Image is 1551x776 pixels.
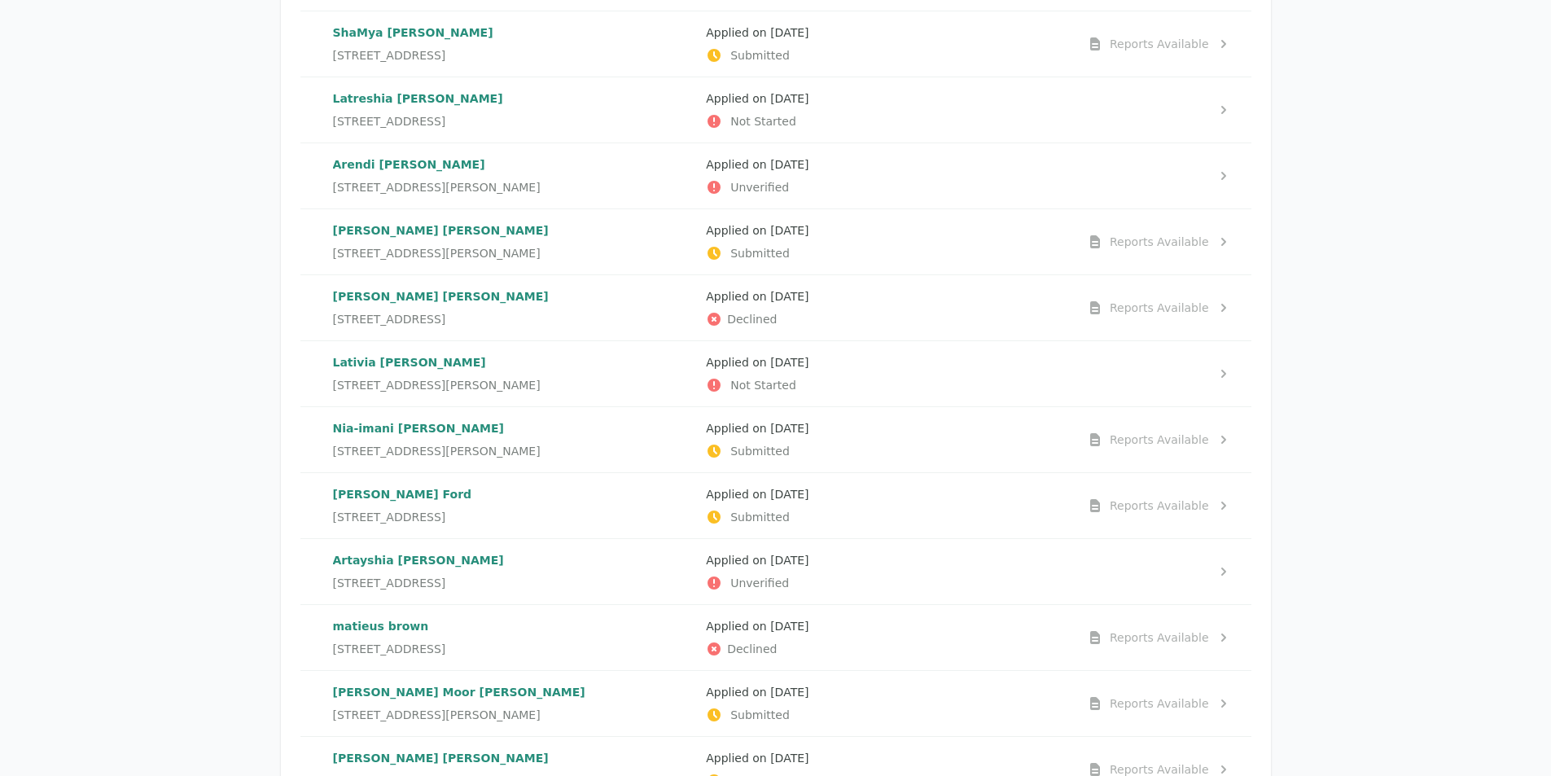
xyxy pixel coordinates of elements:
p: [PERSON_NAME] Moor [PERSON_NAME] [333,684,694,700]
time: [DATE] [770,620,808,633]
div: Reports Available [1110,695,1209,712]
p: matieus brown [333,618,694,634]
a: [PERSON_NAME] [PERSON_NAME][STREET_ADDRESS]Applied on [DATE]DeclinedReports Available [300,275,1251,340]
p: Applied on [706,24,1067,41]
span: [STREET_ADDRESS][PERSON_NAME] [333,443,541,459]
span: [STREET_ADDRESS] [333,311,446,327]
p: Applied on [706,684,1067,700]
div: Reports Available [1110,300,1209,316]
p: Declined [706,641,1067,657]
p: [PERSON_NAME] [PERSON_NAME] [333,288,694,305]
p: Unverified [706,179,1067,195]
span: [STREET_ADDRESS] [333,113,446,129]
time: [DATE] [770,488,808,501]
div: Reports Available [1110,234,1209,250]
div: Reports Available [1110,36,1209,52]
p: Arendi [PERSON_NAME] [333,156,694,173]
time: [DATE] [770,356,808,369]
time: [DATE] [770,290,808,303]
p: Applied on [706,156,1067,173]
p: Applied on [706,354,1067,370]
p: Not Started [706,377,1067,393]
p: Applied on [706,288,1067,305]
a: Artayshia [PERSON_NAME][STREET_ADDRESS]Applied on [DATE]Unverified [300,539,1251,604]
p: Applied on [706,552,1067,568]
p: Lativia [PERSON_NAME] [333,354,694,370]
span: [STREET_ADDRESS][PERSON_NAME] [333,179,541,195]
p: Submitted [706,443,1067,459]
div: Reports Available [1110,498,1209,514]
div: Reports Available [1110,629,1209,646]
time: [DATE] [770,158,808,171]
a: [PERSON_NAME] [PERSON_NAME][STREET_ADDRESS][PERSON_NAME]Applied on [DATE]SubmittedReports Available [300,209,1251,274]
p: [PERSON_NAME] [PERSON_NAME] [333,222,694,239]
span: [STREET_ADDRESS] [333,641,446,657]
p: Submitted [706,47,1067,64]
p: Unverified [706,575,1067,591]
span: [STREET_ADDRESS][PERSON_NAME] [333,707,541,723]
a: Latreshia [PERSON_NAME][STREET_ADDRESS]Applied on [DATE]Not Started [300,77,1251,142]
a: matieus brown[STREET_ADDRESS]Applied on [DATE]DeclinedReports Available [300,605,1251,670]
p: [PERSON_NAME] Ford [333,486,694,502]
p: Applied on [706,420,1067,436]
p: Applied on [706,618,1067,634]
div: Reports Available [1110,432,1209,448]
time: [DATE] [770,224,808,237]
p: Submitted [706,509,1067,525]
a: ShaMya [PERSON_NAME][STREET_ADDRESS]Applied on [DATE]SubmittedReports Available [300,11,1251,77]
p: Latreshia [PERSON_NAME] [333,90,694,107]
p: Declined [706,311,1067,327]
time: [DATE] [770,554,808,567]
p: Not Started [706,113,1067,129]
p: Applied on [706,90,1067,107]
p: Applied on [706,222,1067,239]
time: [DATE] [770,422,808,435]
span: [STREET_ADDRESS] [333,509,446,525]
p: Submitted [706,707,1067,723]
a: [PERSON_NAME] Moor [PERSON_NAME][STREET_ADDRESS][PERSON_NAME]Applied on [DATE]SubmittedReports Av... [300,671,1251,736]
p: Nia-imani [PERSON_NAME] [333,420,694,436]
span: [STREET_ADDRESS] [333,575,446,591]
a: [PERSON_NAME] Ford[STREET_ADDRESS]Applied on [DATE]SubmittedReports Available [300,473,1251,538]
time: [DATE] [770,752,808,765]
a: Nia-imani [PERSON_NAME][STREET_ADDRESS][PERSON_NAME]Applied on [DATE]SubmittedReports Available [300,407,1251,472]
p: [PERSON_NAME] [PERSON_NAME] [333,750,694,766]
p: ShaMya [PERSON_NAME] [333,24,694,41]
time: [DATE] [770,26,808,39]
time: [DATE] [770,92,808,105]
span: [STREET_ADDRESS][PERSON_NAME] [333,245,541,261]
p: Submitted [706,245,1067,261]
span: [STREET_ADDRESS] [333,47,446,64]
p: Applied on [706,750,1067,766]
p: Applied on [706,486,1067,502]
time: [DATE] [770,686,808,699]
a: Lativia [PERSON_NAME][STREET_ADDRESS][PERSON_NAME]Applied on [DATE]Not Started [300,341,1251,406]
span: [STREET_ADDRESS][PERSON_NAME] [333,377,541,393]
p: Artayshia [PERSON_NAME] [333,552,694,568]
a: Arendi [PERSON_NAME][STREET_ADDRESS][PERSON_NAME]Applied on [DATE]Unverified [300,143,1251,208]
